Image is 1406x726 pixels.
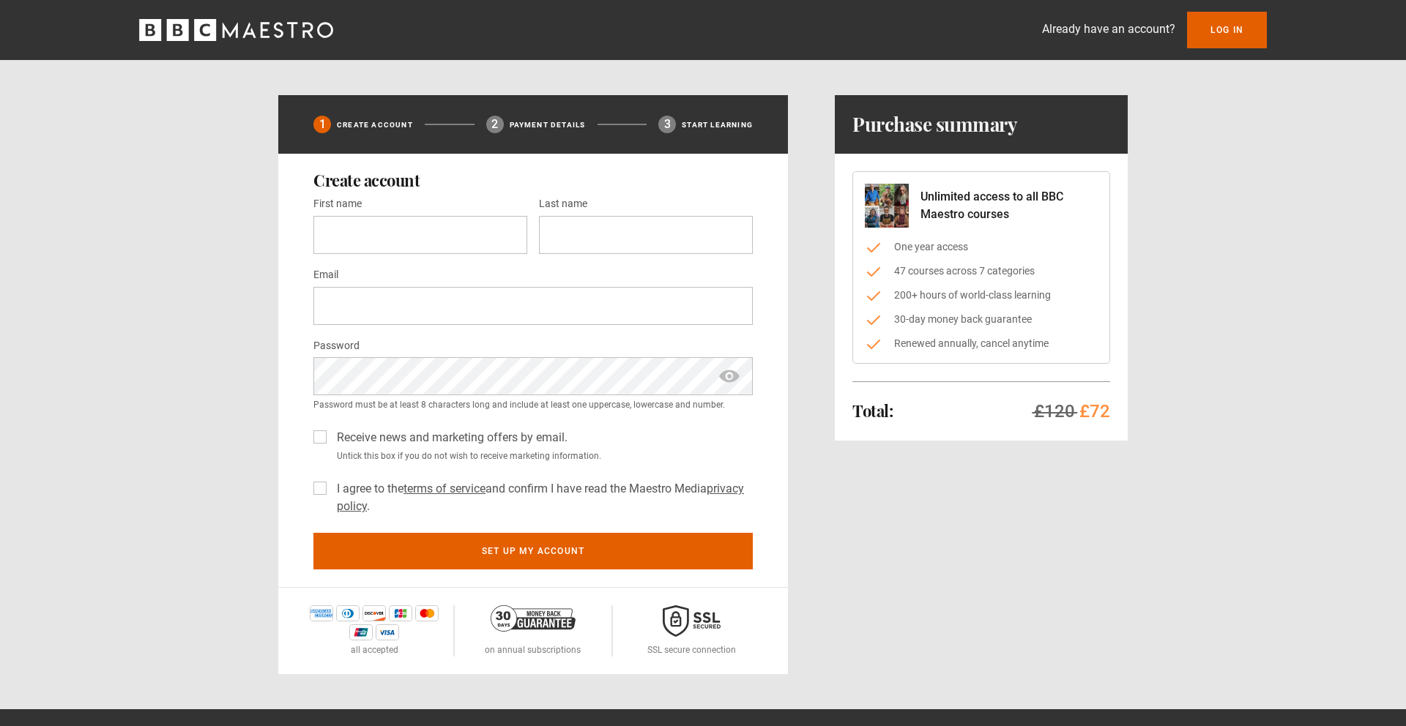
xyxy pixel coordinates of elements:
[865,239,1098,255] li: One year access
[313,116,331,133] div: 1
[313,266,338,284] label: Email
[852,113,1017,136] h1: Purchase summary
[313,533,753,569] button: Set up my account
[139,19,333,41] svg: BBC Maestro
[349,624,373,640] img: unionpay
[865,263,1098,279] li: 47 courses across 7 categories
[403,482,486,495] a: terms of service
[331,449,753,463] small: Untick this box if you do not wish to receive marketing information.
[1187,12,1267,48] a: Log In
[351,643,398,656] p: all accepted
[389,605,412,621] img: jcb
[313,171,753,189] h2: Create account
[362,605,386,621] img: discover
[865,288,1098,303] li: 200+ hours of world-class learning
[331,429,568,446] label: Receive news and marketing offers by email.
[865,312,1098,327] li: 30-day money back guarantee
[313,337,360,355] label: Password
[485,643,581,656] p: on annual subscriptions
[1042,20,1175,38] p: Already have an account?
[313,398,753,411] small: Password must be at least 8 characters long and include at least one uppercase, lowercase and num...
[718,357,741,395] span: show password
[376,624,399,640] img: visa
[852,402,893,419] h2: Total:
[337,119,413,130] p: Create Account
[1079,401,1110,422] span: £72
[486,116,504,133] div: 2
[658,116,676,133] div: 3
[310,605,333,621] img: amex
[682,119,753,130] p: Start learning
[865,336,1098,351] li: Renewed annually, cancel anytime
[647,643,736,656] p: SSL secure connection
[331,480,753,515] label: I agree to the and confirm I have read the Maestro Media .
[336,605,360,621] img: diners
[491,605,576,632] img: 30-day-money-back-guarantee-c866a5dd536ff72a469b.png
[1034,401,1075,422] span: £120
[539,195,587,213] label: Last name
[313,195,362,213] label: First name
[920,188,1098,223] p: Unlimited access to all BBC Maestro courses
[415,605,439,621] img: mastercard
[510,119,586,130] p: Payment details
